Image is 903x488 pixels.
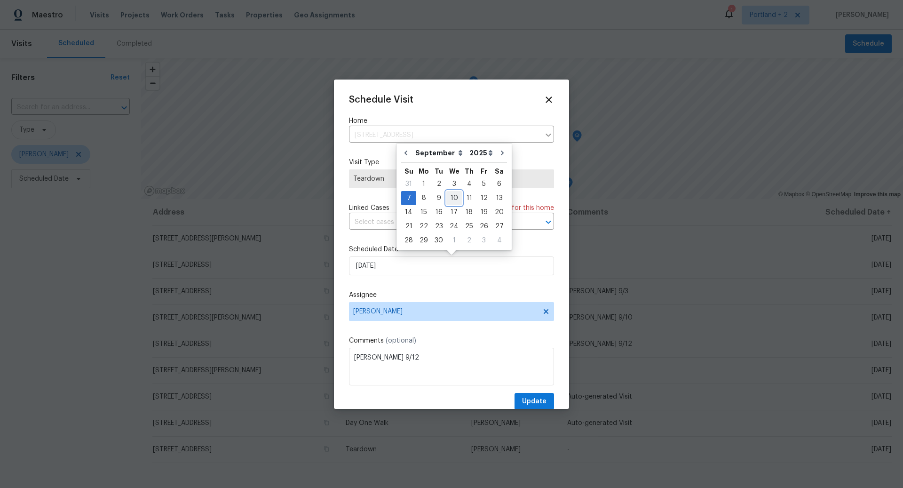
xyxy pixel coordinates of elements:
div: Fri Oct 03 2025 [476,233,491,248]
div: Fri Sep 19 2025 [476,205,491,219]
div: Wed Oct 01 2025 [446,233,462,248]
div: Thu Sep 25 2025 [462,219,476,233]
span: (optional) [386,337,416,344]
div: 3 [446,177,462,191]
button: Go to previous month [399,144,413,162]
label: Assignee [349,290,554,300]
div: Tue Sep 30 2025 [431,233,446,248]
div: Sat Oct 04 2025 [491,233,507,248]
span: Teardown [353,174,550,184]
button: Open [542,216,555,229]
div: 30 [431,234,446,247]
div: Sun Sep 21 2025 [401,219,416,233]
button: Update [515,393,554,410]
div: Fri Sep 05 2025 [476,177,491,191]
span: Update [522,396,547,408]
div: 7 [401,192,416,205]
div: Wed Sep 24 2025 [446,219,462,233]
select: Month [413,146,467,160]
div: Thu Oct 02 2025 [462,233,476,248]
div: Tue Sep 02 2025 [431,177,446,191]
div: 13 [491,192,507,205]
div: Wed Sep 10 2025 [446,191,462,205]
div: Sat Sep 27 2025 [491,219,507,233]
div: Thu Sep 04 2025 [462,177,476,191]
div: Wed Sep 17 2025 [446,205,462,219]
div: Thu Sep 18 2025 [462,205,476,219]
abbr: Wednesday [449,168,459,175]
div: Tue Sep 16 2025 [431,205,446,219]
input: Enter in an address [349,128,540,143]
div: Sat Sep 13 2025 [491,191,507,205]
div: Fri Sep 26 2025 [476,219,491,233]
div: 2 [431,177,446,191]
div: 14 [401,206,416,219]
div: Tue Sep 23 2025 [431,219,446,233]
div: Sun Sep 28 2025 [401,233,416,248]
span: Linked Cases [349,203,389,213]
div: 22 [416,220,431,233]
div: 11 [462,192,476,205]
abbr: Monday [419,168,429,175]
div: 2 [462,234,476,247]
div: 12 [476,192,491,205]
div: Mon Sep 08 2025 [416,191,431,205]
div: 19 [476,206,491,219]
div: 24 [446,220,462,233]
div: Mon Sep 01 2025 [416,177,431,191]
div: 1 [446,234,462,247]
div: 17 [446,206,462,219]
select: Year [467,146,495,160]
div: 27 [491,220,507,233]
div: Mon Sep 15 2025 [416,205,431,219]
span: Close [544,95,554,105]
button: Go to next month [495,144,509,162]
div: Fri Sep 12 2025 [476,191,491,205]
div: 3 [476,234,491,247]
label: Visit Type [349,158,554,167]
span: Schedule Visit [349,95,413,104]
div: Tue Sep 09 2025 [431,191,446,205]
div: 23 [431,220,446,233]
div: 29 [416,234,431,247]
div: Wed Sep 03 2025 [446,177,462,191]
div: Thu Sep 11 2025 [462,191,476,205]
input: M/D/YYYY [349,256,554,275]
div: 15 [416,206,431,219]
div: 25 [462,220,476,233]
label: Scheduled Date [349,245,554,254]
div: 5 [476,177,491,191]
div: 28 [401,234,416,247]
div: Sun Aug 31 2025 [401,177,416,191]
div: 18 [462,206,476,219]
div: 20 [491,206,507,219]
div: Sun Sep 14 2025 [401,205,416,219]
abbr: Thursday [465,168,474,175]
textarea: [PERSON_NAME] 9/12 [349,348,554,385]
div: 10 [446,192,462,205]
abbr: Sunday [404,168,413,175]
div: Sun Sep 07 2025 [401,191,416,205]
abbr: Saturday [495,168,504,175]
div: 21 [401,220,416,233]
span: [PERSON_NAME] [353,308,538,315]
div: 16 [431,206,446,219]
div: 1 [416,177,431,191]
div: Sat Sep 20 2025 [491,205,507,219]
div: 9 [431,192,446,205]
div: Sat Sep 06 2025 [491,177,507,191]
input: Select cases [349,215,528,230]
div: 26 [476,220,491,233]
abbr: Friday [481,168,487,175]
abbr: Tuesday [435,168,443,175]
div: 4 [462,177,476,191]
div: Mon Sep 29 2025 [416,233,431,248]
div: 6 [491,177,507,191]
label: Comments [349,336,554,345]
div: 4 [491,234,507,247]
div: 31 [401,177,416,191]
div: 8 [416,192,431,205]
label: Home [349,116,554,126]
div: Mon Sep 22 2025 [416,219,431,233]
